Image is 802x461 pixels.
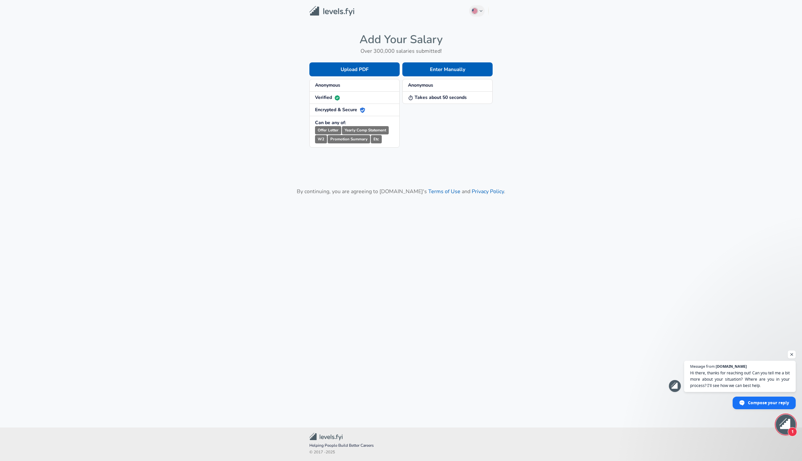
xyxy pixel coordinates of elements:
[788,427,797,436] span: 1
[408,82,433,88] strong: Anonymous
[428,188,460,195] a: Terms of Use
[408,94,467,101] strong: Takes about 50 seconds
[328,135,370,143] small: Promotion Summary
[309,46,493,56] h6: Over 300,000 salaries submitted!
[748,397,789,409] span: Compose your reply
[472,8,477,14] img: English (US)
[315,135,327,143] small: W2
[309,6,354,16] img: Levels.fyi
[315,107,365,113] strong: Encrypted & Secure
[309,442,493,449] span: Helping People Build Better Careers
[309,449,493,456] span: © 2017 - 2025
[776,415,796,434] div: Open chat
[469,5,485,17] button: English (US)
[402,62,493,76] button: Enter Manually
[716,364,747,368] span: [DOMAIN_NAME]
[315,119,346,126] strong: Can be any of:
[315,82,340,88] strong: Anonymous
[342,126,389,134] small: Yearly Comp Statement
[309,433,343,440] img: Levels.fyi Community
[309,62,400,76] button: Upload PDF
[309,33,493,46] h4: Add Your Salary
[690,364,715,368] span: Message from
[315,126,341,134] small: Offer Letter
[690,370,790,389] span: Hi there, thanks for reaching out! Can you tell me a bit more about your situation? Where are you...
[371,135,382,143] small: Etc
[315,94,340,101] strong: Verified
[472,188,504,195] a: Privacy Policy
